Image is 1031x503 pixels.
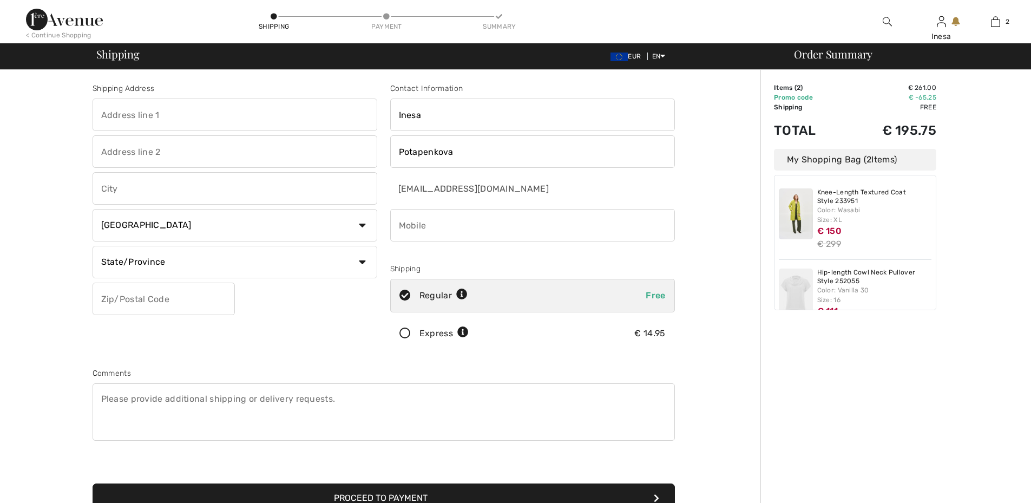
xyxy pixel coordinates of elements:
[779,188,813,239] img: Knee-Length Textured Coat Style 233951
[817,269,932,285] a: Hip-length Cowl Neck Pullover Style 252055
[937,15,946,28] img: My Info
[370,22,403,31] div: Payment
[915,31,968,42] div: Inesa
[93,83,377,94] div: Shipping Address
[781,49,1025,60] div: Order Summary
[610,53,645,60] span: EUR
[1006,17,1009,27] span: 2
[26,30,91,40] div: < Continue Shopping
[390,172,604,205] input: E-mail
[93,368,675,379] div: Comments
[93,135,377,168] input: Address line 2
[390,209,675,241] input: Mobile
[652,53,666,60] span: EN
[774,102,845,112] td: Shipping
[96,49,140,60] span: Shipping
[779,269,813,319] img: Hip-length Cowl Neck Pullover Style 252055
[883,15,892,28] img: search the website
[991,15,1000,28] img: My Bag
[845,102,936,112] td: Free
[937,16,946,27] a: Sign In
[93,172,377,205] input: City
[93,99,377,131] input: Address line 1
[797,84,800,92] span: 2
[817,306,838,316] span: € 111
[258,22,290,31] div: Shipping
[845,93,936,102] td: € -65.25
[774,93,845,102] td: Promo code
[483,22,515,31] div: Summary
[845,83,936,93] td: € 261.00
[419,289,468,302] div: Regular
[817,239,842,249] s: € 299
[817,188,932,205] a: Knee-Length Textured Coat Style 233951
[390,263,675,275] div: Shipping
[866,154,871,165] span: 2
[646,290,665,301] span: Free
[774,83,845,93] td: Items ( )
[26,9,103,30] img: 1ère Avenue
[419,327,469,340] div: Express
[610,53,628,61] img: Euro
[817,226,842,236] span: € 150
[390,99,675,131] input: First name
[93,283,235,315] input: Zip/Postal Code
[634,327,665,340] div: € 14.95
[390,83,675,94] div: Contact Information
[845,112,936,149] td: € 195.75
[774,149,936,171] div: My Shopping Bag ( Items)
[774,112,845,149] td: Total
[817,205,932,225] div: Color: Wasabi Size: XL
[817,285,932,305] div: Color: Vanilla 30 Size: 16
[390,135,675,168] input: Last name
[969,15,1022,28] a: 2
